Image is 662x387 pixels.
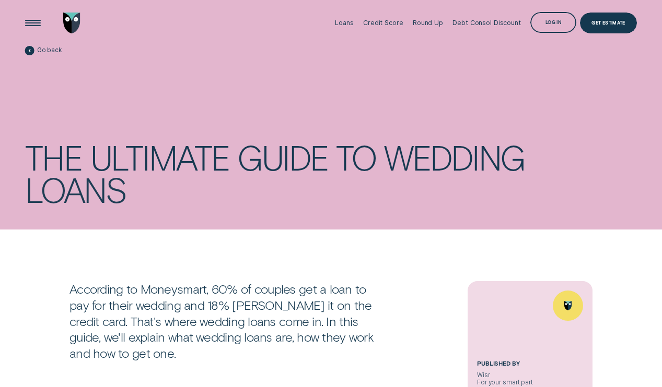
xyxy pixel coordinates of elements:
div: Loans [335,19,353,27]
div: wedding [384,141,525,173]
div: Wisr [477,371,583,386]
div: ultimate [90,141,229,173]
div: guide [237,141,328,173]
div: to [336,141,376,173]
button: Log in [530,12,576,33]
a: Go back [25,46,62,55]
h1: The ultimate guide to wedding loans [25,141,636,205]
p: According to Moneysmart, 60% of couples get a loan to pay for their wedding and 18% [PERSON_NAME]... [69,281,386,361]
div: loans [25,173,125,205]
div: Round Up [413,19,443,27]
img: Wisr [63,13,80,33]
div: The [25,141,82,173]
h5: Published by [477,359,583,371]
a: Get Estimate [580,13,636,33]
div: For your smart part [477,379,583,386]
div: Debt Consol Discount [452,19,521,27]
div: Credit Score [363,19,403,27]
span: Go back [37,46,62,54]
button: Open Menu [22,13,43,33]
